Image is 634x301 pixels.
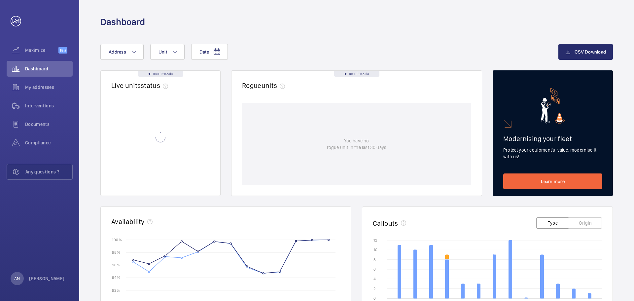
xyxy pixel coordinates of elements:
[558,44,613,60] button: CSV Download
[25,139,73,146] span: Compliance
[262,81,288,90] span: units
[327,137,386,151] p: You have no rogue unit in the last 30 days
[569,217,602,229] button: Origin
[112,237,122,242] text: 100 %
[111,81,171,90] h2: Live units
[373,247,377,252] text: 10
[373,277,376,281] text: 4
[25,121,73,128] span: Documents
[373,219,398,227] h2: Callouts
[29,275,65,282] p: [PERSON_NAME]
[541,88,565,124] img: marketing-card.svg
[503,134,602,143] h2: Modernising your fleet
[25,102,73,109] span: Interventions
[100,44,144,60] button: Address
[150,44,185,60] button: Unit
[25,65,73,72] span: Dashboard
[112,263,120,267] text: 96 %
[503,173,602,189] a: Learn more
[112,275,120,280] text: 94 %
[373,238,377,243] text: 12
[373,286,375,291] text: 2
[25,47,58,54] span: Maximize
[158,49,167,55] span: Unit
[373,257,376,262] text: 8
[25,169,72,175] span: Any questions ?
[536,217,569,229] button: Type
[191,44,228,60] button: Date
[503,147,602,160] p: Protect your equipment's value, modernise it with us!
[373,267,376,272] text: 6
[575,49,606,55] span: CSV Download
[373,296,376,301] text: 0
[199,49,209,55] span: Date
[25,84,73,91] span: My addresses
[141,81,171,90] span: status
[100,16,145,28] h1: Dashboard
[334,71,379,77] div: Real time data
[112,288,120,292] text: 92 %
[14,275,20,282] p: AN
[109,49,126,55] span: Address
[112,250,120,255] text: 98 %
[242,81,288,90] h2: Rogue
[58,47,67,54] span: Beta
[138,71,183,77] div: Real time data
[111,217,145,226] h2: Availability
